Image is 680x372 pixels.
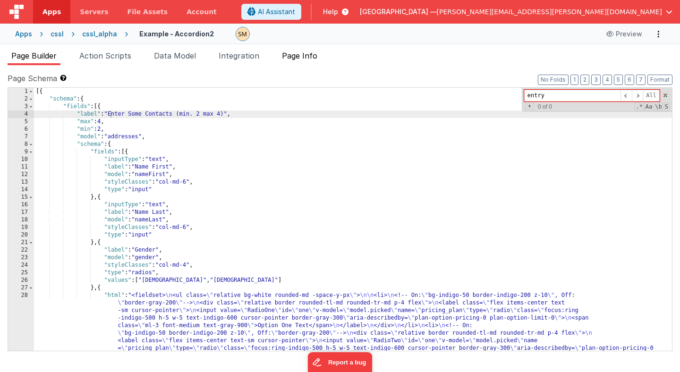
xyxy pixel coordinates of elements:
[8,292,34,367] div: 28
[570,75,578,85] button: 1
[635,102,643,111] span: RegExp Search
[603,75,612,85] button: 4
[664,102,669,111] span: Search In Selection
[8,277,34,284] div: 26
[8,209,34,216] div: 17
[8,163,34,171] div: 11
[601,26,648,42] button: Preview
[8,224,34,231] div: 19
[8,201,34,209] div: 16
[8,262,34,269] div: 24
[8,110,34,118] div: 4
[8,178,34,186] div: 13
[80,7,108,17] span: Servers
[82,29,117,39] div: cssl_alpha
[8,73,57,84] span: Page Schema
[360,7,437,17] span: [GEOGRAPHIC_DATA] —
[8,231,34,239] div: 20
[643,90,660,101] span: Alt-Enter
[645,102,653,111] span: CaseSensitive Search
[652,27,665,41] button: Options
[614,75,623,85] button: 5
[282,51,317,60] span: Page Info
[308,352,373,372] iframe: Marker.io feedback button
[524,90,620,101] input: Search for
[538,75,569,85] button: No Folds
[360,7,672,17] button: [GEOGRAPHIC_DATA] — [PERSON_NAME][EMAIL_ADDRESS][PERSON_NAME][DOMAIN_NAME]
[8,246,34,254] div: 22
[219,51,259,60] span: Integration
[8,126,34,133] div: 6
[437,7,662,17] span: [PERSON_NAME][EMAIL_ADDRESS][PERSON_NAME][DOMAIN_NAME]
[8,269,34,277] div: 25
[8,148,34,156] div: 9
[236,27,249,41] img: e9616e60dfe10b317d64a5e98ec8e357
[127,7,168,17] span: File Assets
[8,156,34,163] div: 10
[625,75,634,85] button: 6
[8,254,34,262] div: 23
[8,103,34,110] div: 3
[525,102,534,110] span: Toggel Replace mode
[8,216,34,224] div: 18
[8,186,34,194] div: 14
[8,88,34,95] div: 1
[154,51,196,60] span: Data Model
[8,118,34,126] div: 5
[636,75,646,85] button: 7
[11,51,57,60] span: Page Builder
[8,133,34,141] div: 7
[42,7,61,17] span: Apps
[79,51,131,60] span: Action Scripts
[51,29,64,39] div: cssl
[534,103,556,110] span: 0 of 0
[580,75,589,85] button: 2
[591,75,601,85] button: 3
[647,75,672,85] button: Format
[323,7,338,17] span: Help
[15,29,32,39] div: Apps
[8,141,34,148] div: 8
[258,7,295,17] span: AI Assistant
[8,95,34,103] div: 2
[654,102,663,111] span: Whole Word Search
[8,239,34,246] div: 21
[8,194,34,201] div: 15
[8,171,34,178] div: 12
[8,284,34,292] div: 27
[241,4,301,20] button: AI Assistant
[139,30,214,37] h4: Example - Accordion2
